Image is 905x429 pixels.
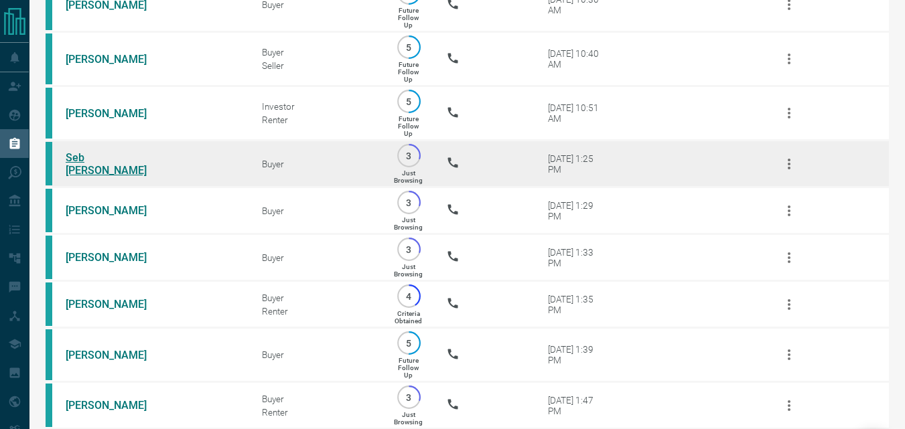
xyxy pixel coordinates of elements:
p: Future Follow Up [398,357,419,379]
div: Seller [262,60,371,71]
p: 3 [404,392,414,402]
p: Just Browsing [394,169,423,184]
p: 4 [404,291,414,301]
p: Future Follow Up [398,7,419,29]
p: 5 [404,96,414,106]
a: [PERSON_NAME] [66,53,166,66]
p: 3 [404,197,414,207]
div: [DATE] 1:35 PM [548,294,605,315]
div: condos.ca [46,33,52,84]
div: [DATE] 1:33 PM [548,247,605,268]
div: Renter [262,407,371,418]
a: [PERSON_NAME] [66,107,166,120]
div: Renter [262,114,371,125]
a: [PERSON_NAME] [66,204,166,217]
div: condos.ca [46,142,52,185]
div: Buyer [262,349,371,360]
div: condos.ca [46,282,52,326]
p: 3 [404,244,414,254]
div: Buyer [262,292,371,303]
div: [DATE] 1:39 PM [548,344,605,365]
p: Criteria Obtained [395,310,422,325]
div: Buyer [262,394,371,404]
div: Buyer [262,205,371,216]
div: Renter [262,306,371,317]
a: Seb [PERSON_NAME] [66,151,166,177]
a: [PERSON_NAME] [66,251,166,264]
p: 5 [404,42,414,52]
a: [PERSON_NAME] [66,298,166,311]
div: condos.ca [46,329,52,380]
div: condos.ca [46,189,52,232]
p: Future Follow Up [398,115,419,137]
div: [DATE] 1:25 PM [548,153,605,175]
p: Just Browsing [394,411,423,426]
div: Buyer [262,47,371,58]
div: [DATE] 10:40 AM [548,48,605,70]
a: [PERSON_NAME] [66,399,166,412]
div: condos.ca [46,236,52,279]
div: [DATE] 10:51 AM [548,102,605,124]
p: Future Follow Up [398,61,419,83]
div: Investor [262,101,371,112]
div: [DATE] 1:29 PM [548,200,605,222]
div: condos.ca [46,383,52,427]
p: Just Browsing [394,216,423,231]
div: Buyer [262,159,371,169]
p: 3 [404,151,414,161]
p: 5 [404,338,414,348]
div: [DATE] 1:47 PM [548,395,605,416]
div: Buyer [262,252,371,263]
a: [PERSON_NAME] [66,349,166,361]
p: Just Browsing [394,263,423,278]
div: condos.ca [46,88,52,139]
